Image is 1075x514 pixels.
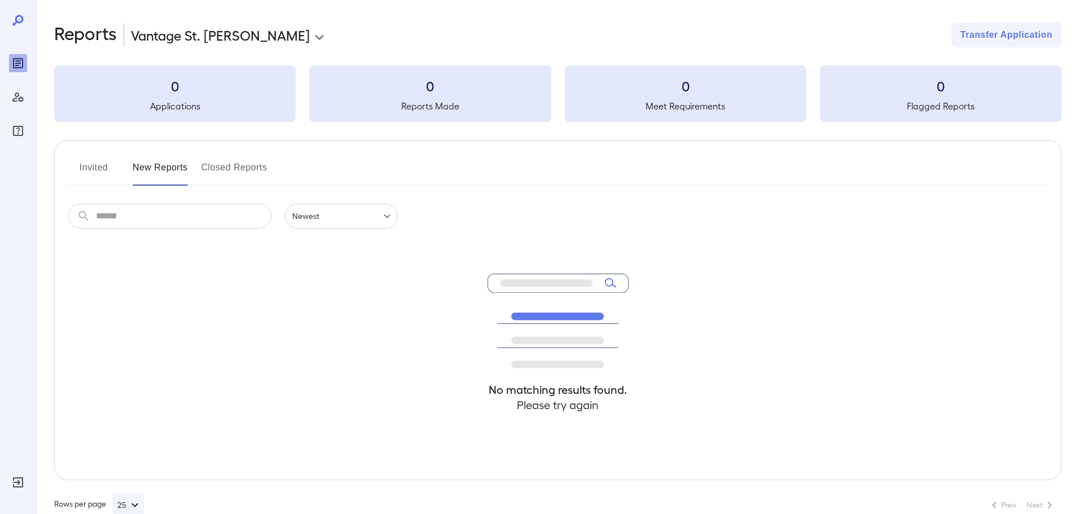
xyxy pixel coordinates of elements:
h4: No matching results found. [488,382,629,397]
button: Closed Reports [201,159,267,186]
h3: 0 [54,77,296,95]
nav: pagination navigation [982,496,1061,514]
h5: Flagged Reports [820,99,1061,113]
div: Reports [9,54,27,72]
p: Vantage St. [PERSON_NAME] [131,26,310,44]
div: Log Out [9,473,27,491]
div: FAQ [9,122,27,140]
h2: Reports [54,23,117,47]
h3: 0 [565,77,806,95]
button: Transfer Application [951,23,1061,47]
summary: 0Applications0Reports Made0Meet Requirements0Flagged Reports [54,65,1061,122]
button: New Reports [133,159,188,186]
button: Invited [68,159,119,186]
h3: 0 [309,77,551,95]
h5: Applications [54,99,296,113]
div: Manage Users [9,88,27,106]
h3: 0 [820,77,1061,95]
h4: Please try again [488,397,629,412]
h5: Meet Requirements [565,99,806,113]
div: Newest [285,204,398,229]
h5: Reports Made [309,99,551,113]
